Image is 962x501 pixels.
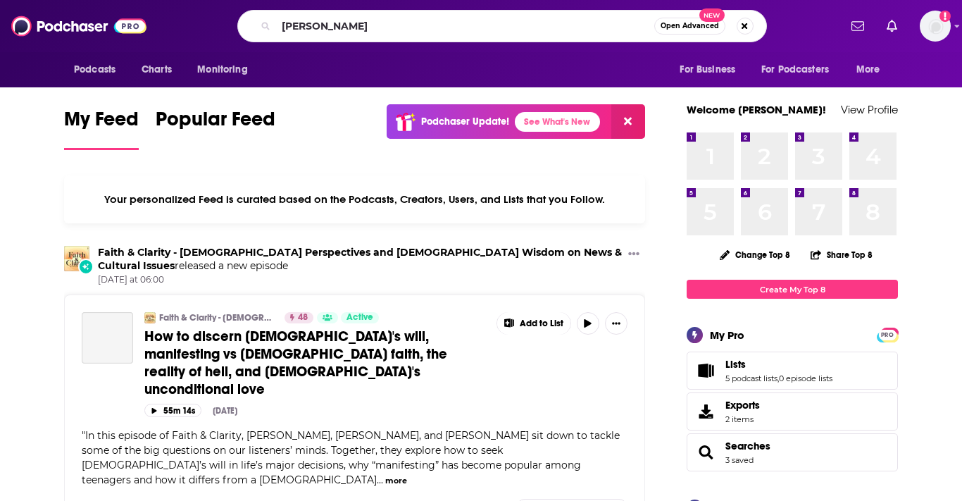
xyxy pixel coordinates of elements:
[144,312,156,323] img: Faith & Clarity - Biblical Perspectives and Biblical Wisdom on News & Cultural Issues
[74,60,115,80] span: Podcasts
[187,56,266,83] button: open menu
[98,274,623,286] span: [DATE] at 06:00
[752,56,849,83] button: open menu
[64,175,645,223] div: Your personalized Feed is curated based on the Podcasts, Creators, Users, and Lists that you Follow.
[341,312,379,323] a: Active
[879,329,896,340] a: PRO
[156,107,275,140] span: Popular Feed
[725,399,760,412] span: Exports
[670,56,753,83] button: open menu
[497,312,570,335] button: Show More Button
[710,328,744,342] div: My Pro
[156,107,275,150] a: Popular Feed
[276,15,654,37] input: Search podcasts, credits, & more...
[78,259,94,274] div: New Episode
[144,328,487,398] a: How to discern [DEMOGRAPHIC_DATA]'s will, manifesting vs [DEMOGRAPHIC_DATA] faith, the reality of...
[515,112,600,132] a: See What's New
[346,311,373,325] span: Active
[132,56,180,83] a: Charts
[142,60,172,80] span: Charts
[11,13,146,39] img: Podchaser - Follow, Share and Rate Podcasts
[285,312,313,323] a: 48
[920,11,951,42] button: Show profile menu
[687,103,826,116] a: Welcome [PERSON_NAME]!
[687,352,898,390] span: Lists
[725,440,770,452] a: Searches
[879,330,896,340] span: PRO
[711,246,799,264] button: Change Top 8
[847,56,898,83] button: open menu
[810,241,873,268] button: Share Top 8
[692,443,720,462] a: Searches
[144,404,201,417] button: 55m 14s
[761,60,829,80] span: For Podcasters
[725,358,746,371] span: Lists
[699,8,725,22] span: New
[881,14,903,38] a: Show notifications dropdown
[692,402,720,421] span: Exports
[520,318,563,329] span: Add to List
[725,414,760,424] span: 2 items
[64,246,89,271] img: Faith & Clarity - Biblical Perspectives and Biblical Wisdom on News & Cultural Issues
[779,373,832,383] a: 0 episode lists
[197,60,247,80] span: Monitoring
[687,280,898,299] a: Create My Top 8
[421,116,509,128] p: Podchaser Update!
[82,429,620,486] span: "
[920,11,951,42] img: User Profile
[856,60,880,80] span: More
[841,103,898,116] a: View Profile
[159,312,275,323] a: Faith & Clarity - [DEMOGRAPHIC_DATA] Perspectives and [DEMOGRAPHIC_DATA] Wisdom on News & Cultura...
[687,392,898,431] a: Exports
[687,433,898,471] span: Searches
[82,312,133,364] a: How to discern God's will, manifesting vs biblical faith, the reality of hell, and God's uncondit...
[725,455,754,465] a: 3 saved
[846,14,870,38] a: Show notifications dropdown
[654,18,725,35] button: Open AdvancedNew
[725,358,832,371] a: Lists
[64,107,139,150] a: My Feed
[385,475,407,487] button: more
[144,328,447,398] span: How to discern [DEMOGRAPHIC_DATA]'s will, manifesting vs [DEMOGRAPHIC_DATA] faith, the reality of...
[82,429,620,486] span: In this episode of Faith & Clarity, [PERSON_NAME], [PERSON_NAME], and [PERSON_NAME] sit down to t...
[64,56,134,83] button: open menu
[939,11,951,22] svg: Add a profile image
[213,406,237,416] div: [DATE]
[623,246,645,264] button: Show More Button
[725,373,777,383] a: 5 podcast lists
[605,312,627,335] button: Show More Button
[680,60,735,80] span: For Business
[98,246,622,272] a: Faith & Clarity - Biblical Perspectives and Biblical Wisdom on News & Cultural Issues
[920,11,951,42] span: Logged in as serenadekryger
[298,311,308,325] span: 48
[237,10,767,42] div: Search podcasts, credits, & more...
[777,373,779,383] span: ,
[661,23,719,30] span: Open Advanced
[64,107,139,140] span: My Feed
[692,361,720,381] a: Lists
[377,474,383,486] span: ...
[98,246,623,273] h3: released a new episode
